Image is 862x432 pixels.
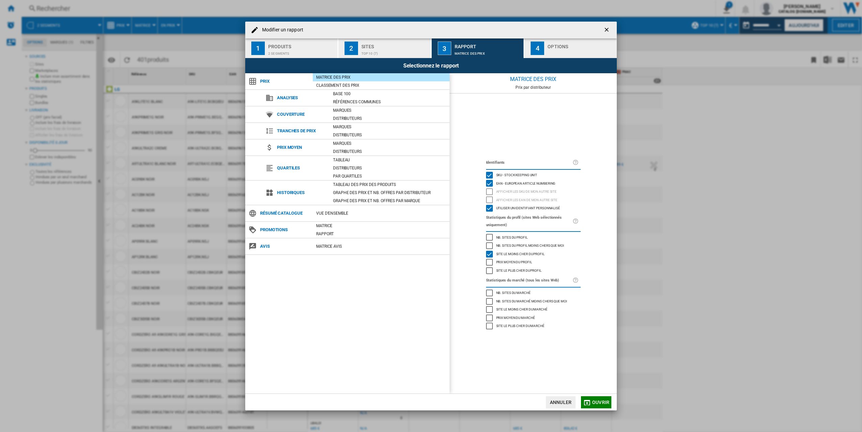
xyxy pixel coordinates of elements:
div: Rapport [455,41,521,48]
label: Identifiants [486,159,573,166]
div: Références communes [330,99,450,105]
span: Couverture [274,110,330,119]
span: Ouvrir [592,400,609,405]
div: Graphe des prix et nb. offres par marque [330,197,450,204]
div: Marques [330,124,450,130]
div: 1 [251,42,265,55]
div: Tableau [330,157,450,163]
md-checkbox: Afficher les EAN de mon autre site [486,196,581,204]
md-checkbox: SKU - Stock Keeping Unit [486,171,581,180]
span: Promotions [257,225,313,235]
span: Quartiles [274,163,330,173]
div: 4 [531,42,544,55]
div: Matrice des prix [313,74,450,81]
span: Utiliser un identifiant personnalisé [496,205,560,210]
span: Prix moyen [274,143,330,152]
md-checkbox: EAN - European Article Numbering [486,179,581,188]
div: Vue d'ensemble [313,210,450,217]
md-checkbox: Site le moins cher du profil [486,250,581,258]
div: 2 segments [268,48,335,55]
h4: Modifier un rapport [259,27,303,33]
span: Prix moyen du profil [496,259,532,264]
button: 1 Produits 2 segments [245,38,338,58]
button: 3 Rapport Matrice des prix [432,38,525,58]
div: Distributeurs [330,165,450,171]
span: SKU - Stock Keeping Unit [496,172,537,177]
ng-md-icon: getI18NText('BUTTONS.CLOSE_DIALOG') [603,26,611,34]
div: Sites [361,41,428,48]
span: Nb. sites du marché [496,290,531,295]
md-checkbox: Utiliser un identifiant personnalisé [486,204,581,213]
md-checkbox: Nb. sites du marché [486,289,581,297]
span: Nb. sites du profil moins chers que moi [496,243,564,247]
div: Rapport [313,231,450,237]
div: 3 [438,42,451,55]
span: Afficher les EAN de mon autre site [496,197,558,202]
span: Avis [257,242,313,251]
div: Matrice [313,222,450,229]
span: Site le moins cher du profil [496,251,544,256]
span: Site le moins cher du marché [496,306,548,311]
span: Nb. sites du profil [496,235,528,239]
div: Prix par distributeur [450,85,617,90]
div: Marques [330,107,450,114]
span: Prix moyen du marché [496,315,535,320]
div: Matrice des prix [450,73,617,85]
div: Produits [268,41,335,48]
span: Tranches de prix [274,126,330,136]
span: Historiques [274,188,330,197]
span: Nb. sites du marché moins chers que moi [496,298,567,303]
div: Top 10 (7) [361,48,428,55]
div: Matrice des prix [455,48,521,55]
span: EAN - European Article Numbering [496,181,556,185]
span: Site le plus cher du profil [496,268,541,272]
div: Classement des prix [313,82,450,89]
button: Annuler [546,396,576,408]
div: Options [548,41,614,48]
md-checkbox: Afficher les SKU de mon autre site [486,188,581,196]
div: Tableau des prix des produits [330,181,450,188]
span: Analyses [274,93,330,103]
div: Distributeurs [330,132,450,138]
button: Ouvrir [581,396,611,408]
div: Selectionnez le rapport [245,58,617,73]
md-checkbox: Site le plus cher du marché [486,322,581,330]
div: 2 [345,42,358,55]
button: getI18NText('BUTTONS.CLOSE_DIALOG') [601,23,614,37]
div: Marques [330,140,450,147]
div: Distributeurs [330,115,450,122]
md-checkbox: Nb. sites du profil moins chers que moi [486,242,581,250]
md-checkbox: Nb. sites du profil [486,233,581,242]
span: Afficher les SKU de mon autre site [496,189,557,193]
button: 4 Options [525,38,617,58]
span: Résumé catalogue [257,209,313,218]
div: Base 100 [330,90,450,97]
md-checkbox: Prix moyen du marché [486,314,581,322]
button: 2 Sites Top 10 (7) [338,38,431,58]
div: Graphe des prix et nb. offres par distributeur [330,189,450,196]
md-checkbox: Prix moyen du profil [486,258,581,267]
div: Distributeurs [330,148,450,155]
md-checkbox: Nb. sites du marché moins chers que moi [486,297,581,305]
label: Statistiques du profil (sites Web sélectionnés uniquement) [486,214,573,229]
span: Site le plus cher du marché [496,323,544,328]
label: Statistiques du marché (tous les sites Web) [486,277,573,284]
md-checkbox: Site le plus cher du profil [486,266,581,275]
span: Prix [257,77,313,86]
md-checkbox: Site le moins cher du marché [486,305,581,314]
div: Par quartiles [330,173,450,180]
div: Matrice AVIS [313,243,450,250]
